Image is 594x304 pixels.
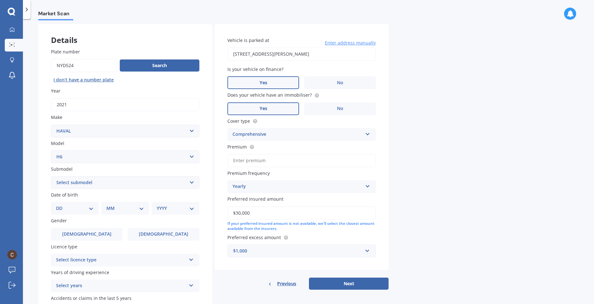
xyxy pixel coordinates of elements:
span: Cover type [227,118,250,124]
input: YYYY [51,98,199,111]
span: Licence type [51,244,77,250]
div: Select licence type [56,256,186,264]
button: Search [120,59,199,72]
div: If your preferred insured amount is not available, we'll select the closest amount available from... [227,221,376,232]
span: Date of birth [51,192,78,198]
span: Market Scan [38,10,73,19]
span: Make [51,114,62,121]
img: ACg8ocJdF-_Nrg0ojCEn_NBQ-WuBE-7zKoz46CmFwp_lV52y_G1VWQ=s96-c [7,250,17,259]
input: Enter amount [227,206,376,220]
button: I don’t have a number plate [51,75,116,85]
input: Enter premium [227,154,376,167]
div: Details [38,24,212,43]
span: Model [51,140,64,146]
span: Enter address manually [325,40,376,46]
input: Enter address [227,47,376,61]
button: Next [309,278,389,290]
span: Premium [227,144,247,150]
div: Comprehensive [233,131,362,138]
span: [DEMOGRAPHIC_DATA] [62,231,111,237]
span: No [337,80,343,86]
span: Plate number [51,49,80,55]
span: Year [51,88,61,94]
span: Preferred insured amount [227,196,283,202]
span: Submodel [51,166,73,172]
input: Enter plate number [51,59,117,72]
span: Yes [260,106,267,111]
span: Yes [260,80,267,86]
span: No [337,106,343,111]
div: Yearly [233,183,362,190]
span: Is your vehicle on finance? [227,66,283,72]
span: Vehicle is parked at [227,37,269,43]
span: Accidents or claims in the last 5 years [51,295,132,301]
span: Previous [277,279,296,288]
span: [DEMOGRAPHIC_DATA] [139,231,188,237]
div: Select years [56,282,186,290]
span: Does your vehicle have an immobiliser? [227,92,312,98]
span: Gender [51,218,67,224]
span: Preferred excess amount [227,234,281,240]
div: $1,000 [233,247,362,254]
span: Premium frequency [227,170,270,176]
span: Years of driving experience [51,269,109,275]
